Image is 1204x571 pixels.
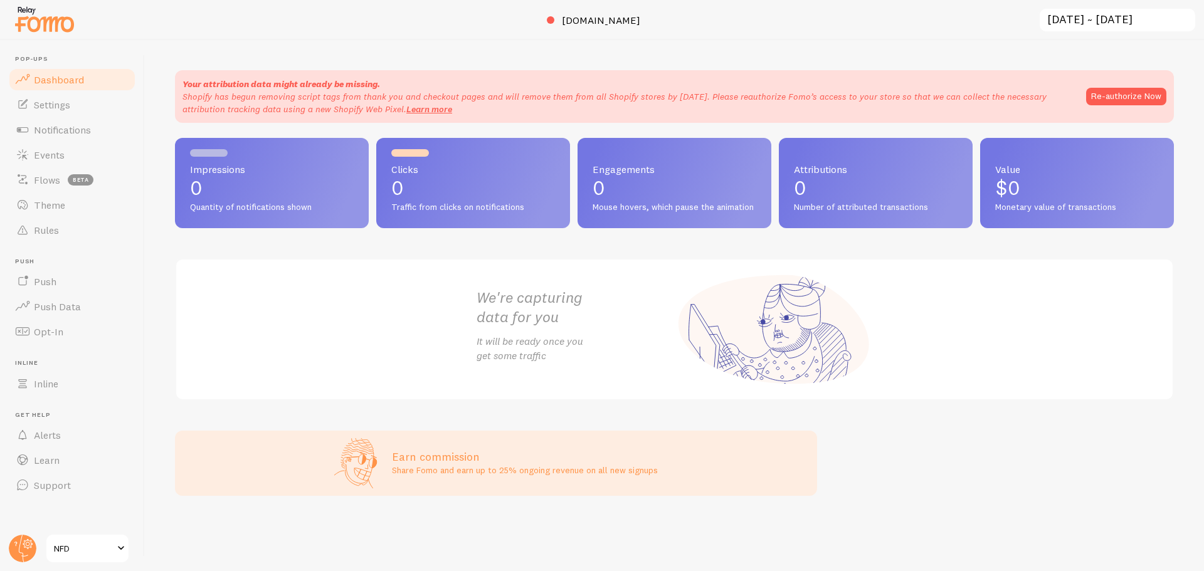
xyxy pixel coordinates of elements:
span: Value [995,164,1159,174]
a: Rules [8,217,137,243]
a: Flows beta [8,167,137,192]
img: fomo-relay-logo-orange.svg [13,3,76,35]
p: 0 [794,178,958,198]
span: Theme [34,199,65,211]
span: Get Help [15,411,137,419]
a: Inline [8,371,137,396]
a: Learn [8,448,137,473]
span: Push [15,258,137,266]
span: Opt-In [34,325,63,338]
span: Settings [34,98,70,111]
span: Inline [15,359,137,367]
p: It will be ready once you get some traffic [477,334,675,363]
span: Notifications [34,123,91,136]
a: Theme [8,192,137,217]
span: Learn [34,454,60,466]
span: Push Data [34,300,81,313]
span: Flows [34,174,60,186]
span: Alerts [34,429,61,441]
a: Events [8,142,137,167]
span: beta [68,174,93,186]
a: Notifications [8,117,137,142]
a: NFD [45,533,130,563]
span: Quantity of notifications shown [190,202,354,213]
button: Re-authorize Now [1086,88,1166,105]
strong: Your attribution data might already be missing. [182,78,380,90]
span: Impressions [190,164,354,174]
span: Inline [34,377,58,390]
a: Opt-In [8,319,137,344]
h2: We're capturing data for you [477,288,675,327]
span: Events [34,149,65,161]
a: Support [8,473,137,498]
a: Push [8,269,137,294]
a: Settings [8,92,137,117]
h3: Earn commission [392,449,658,464]
p: 0 [391,178,555,198]
a: Alerts [8,422,137,448]
span: Dashboard [34,73,84,86]
span: Clicks [391,164,555,174]
span: Pop-ups [15,55,137,63]
p: 0 [190,178,354,198]
p: Share Fomo and earn up to 25% ongoing revenue on all new signups [392,464,658,476]
a: Dashboard [8,67,137,92]
span: Traffic from clicks on notifications [391,202,555,213]
span: Rules [34,224,59,236]
span: Mouse hovers, which pause the animation [593,202,756,213]
a: Learn more [406,103,452,115]
span: Engagements [593,164,756,174]
p: Shopify has begun removing script tags from thank you and checkout pages and will remove them fro... [182,90,1074,115]
span: Attributions [794,164,958,174]
span: Monetary value of transactions [995,202,1159,213]
span: $0 [995,175,1020,200]
a: Push Data [8,294,137,319]
span: Number of attributed transactions [794,202,958,213]
span: Support [34,479,71,491]
p: 0 [593,178,756,198]
span: NFD [54,541,114,556]
span: Push [34,275,56,288]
